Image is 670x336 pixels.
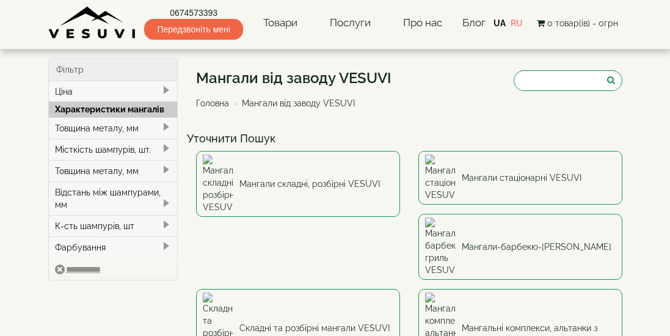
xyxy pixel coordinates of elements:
a: Блог [462,16,486,29]
a: Послуги [318,9,383,37]
li: Мангали від заводу VESUVI [231,97,355,109]
h4: Уточнити Пошук [187,133,632,145]
img: Мангали-барбекю-гриль VESUVI [425,217,456,276]
img: Завод VESUVI [48,6,137,40]
div: Ціна [49,81,178,102]
a: Головна [196,98,229,108]
a: Мангали стаціонарні VESUVI Мангали стаціонарні VESUVI [418,151,622,205]
a: Товари [251,9,310,37]
a: Про нас [391,9,454,37]
a: RU [511,18,523,28]
div: Місткість шампурів, шт. [49,139,178,160]
span: Передзвоніть мені [144,19,242,40]
div: Фарбування [49,236,178,258]
div: К-сть шампурів, шт [49,215,178,236]
img: Мангали складні, розбірні VESUVI [203,155,233,213]
div: Товщина металу, мм [49,160,178,181]
div: Характеристики мангалів [49,101,178,117]
a: 0674573393 [144,7,242,19]
a: UA [493,18,506,28]
a: Мангали-барбекю-гриль VESUVI Мангали-барбекю-[PERSON_NAME] [418,214,622,280]
img: Мангали стаціонарні VESUVI [425,155,456,201]
div: Фільтр [49,59,178,81]
span: 0 товар(ів) - 0грн [547,18,618,28]
h1: Мангали від заводу VESUVI [196,70,391,86]
button: 0 товар(ів) - 0грн [533,16,622,30]
div: Товщина металу, мм [49,117,178,139]
div: Відстань між шампурами, мм [49,181,178,215]
a: Мангали складні, розбірні VESUVI Мангали складні, розбірні VESUVI [196,151,400,217]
